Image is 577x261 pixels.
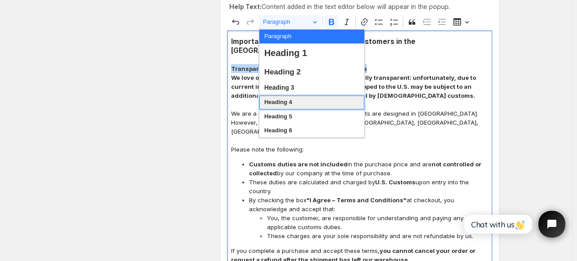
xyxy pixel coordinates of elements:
span: Heading 2 [264,65,301,79]
iframe: Tidio Chat [455,203,573,245]
span: You, the customer, are responsible for understanding and paying any applicable customs duties. [267,213,488,231]
strong: Help Text: [229,3,262,10]
span: These charges are your sole responsibility and are not refundable by us. [267,231,488,240]
span: Heading 1 [264,45,307,61]
span: Heading 6 [264,125,292,136]
ul: Heading [259,30,364,138]
p: Content added in the text editor below will appear in the popup. [229,2,490,11]
strong: Customs duties are not included [249,161,347,168]
div: Editor toolbar [227,13,492,30]
strong: "I Agree – Terms and Conditions" [306,196,407,204]
span: Heading 4 [264,97,292,108]
strong: Important Customs Information for Customers in the [GEOGRAPHIC_DATA] [231,37,415,55]
span: Heading 5 [264,111,292,122]
span: in the purchase price and are by our company at the time of purchase. [249,160,488,178]
span: Paragraph [264,31,292,42]
p: We are a Swedish company, and all our products are designed in [GEOGRAPHIC_DATA]. However, manufa... [231,109,488,136]
strong: We love our U.S. customers and want to be fully transparent: unfortunately, due to current import... [231,74,476,99]
span: Paragraph [263,17,310,27]
button: Paragraph, Heading [259,15,321,29]
strong: Transparency for Our Valued U.S. Customers [231,65,367,72]
span: These duties are calculated and charged by upon entry into the country. [249,178,488,196]
p: Please note the following: [231,145,488,154]
strong: U.S. Customs [375,178,415,186]
span: By checking the box at checkout, you acknowledge and accept that: [249,196,488,213]
span: Heading 3 [264,82,294,94]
